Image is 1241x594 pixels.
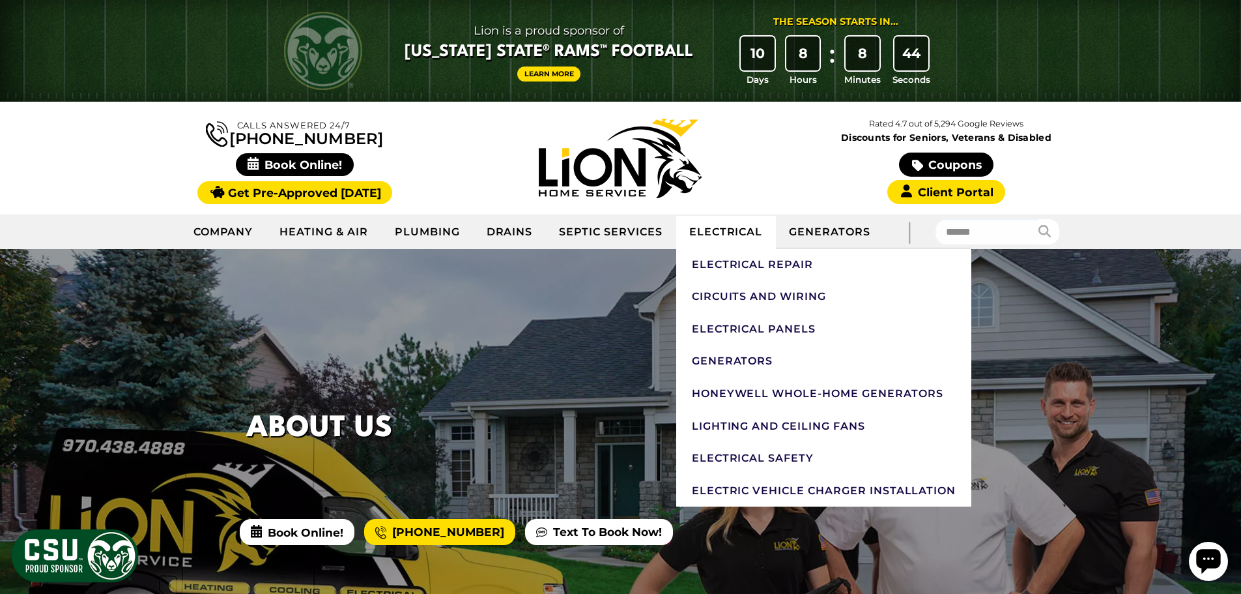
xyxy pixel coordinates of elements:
a: Lighting And Ceiling Fans [676,410,972,443]
a: Electrical Panels [676,313,972,346]
a: Circuits And Wiring [676,280,972,313]
a: Learn More [517,67,581,82]
div: | [883,215,935,249]
a: Electrical Repair [676,248,972,281]
span: Days [747,73,769,86]
div: 8 [846,37,879,70]
p: Rated 4.7 out of 5,294 Google Reviews [783,117,1109,131]
a: Generators [676,345,972,378]
a: Text To Book Now! [525,519,673,545]
a: Septic Services [546,216,676,248]
a: Coupons [899,153,993,177]
a: Drains [474,216,547,248]
img: CSU Sponsor Badge [10,527,140,584]
span: Book Online! [240,519,354,545]
div: 10 [741,37,775,70]
span: Book Online! [236,153,354,176]
h1: About Us [246,407,392,451]
a: Client Portal [887,180,1005,204]
span: Lion is a proud sponsor of [405,20,693,41]
a: [PHONE_NUMBER] [206,119,383,147]
div: 8 [786,37,820,70]
div: The Season Starts in... [773,15,898,29]
span: [US_STATE] State® Rams™ Football [405,41,693,63]
span: Minutes [844,73,881,86]
a: Get Pre-Approved [DATE] [197,181,392,204]
div: : [825,37,838,87]
div: 44 [894,37,928,70]
div: Open chat widget [5,5,44,44]
img: CSU Rams logo [284,12,362,90]
a: Honeywell Whole-Home Generators [676,378,972,410]
a: Plumbing [382,216,474,248]
span: Discounts for Seniors, Veterans & Disabled [786,133,1107,142]
a: Electrical [676,216,777,248]
a: Heating & Air [266,216,381,248]
a: [PHONE_NUMBER] [364,519,515,545]
a: Electric Vehicle Charger Installation [676,475,972,507]
img: Lion Home Service [539,119,702,198]
span: Hours [790,73,817,86]
a: Generators [776,216,883,248]
a: Electrical Safety [676,442,972,475]
span: Seconds [892,73,930,86]
a: Company [180,216,267,248]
